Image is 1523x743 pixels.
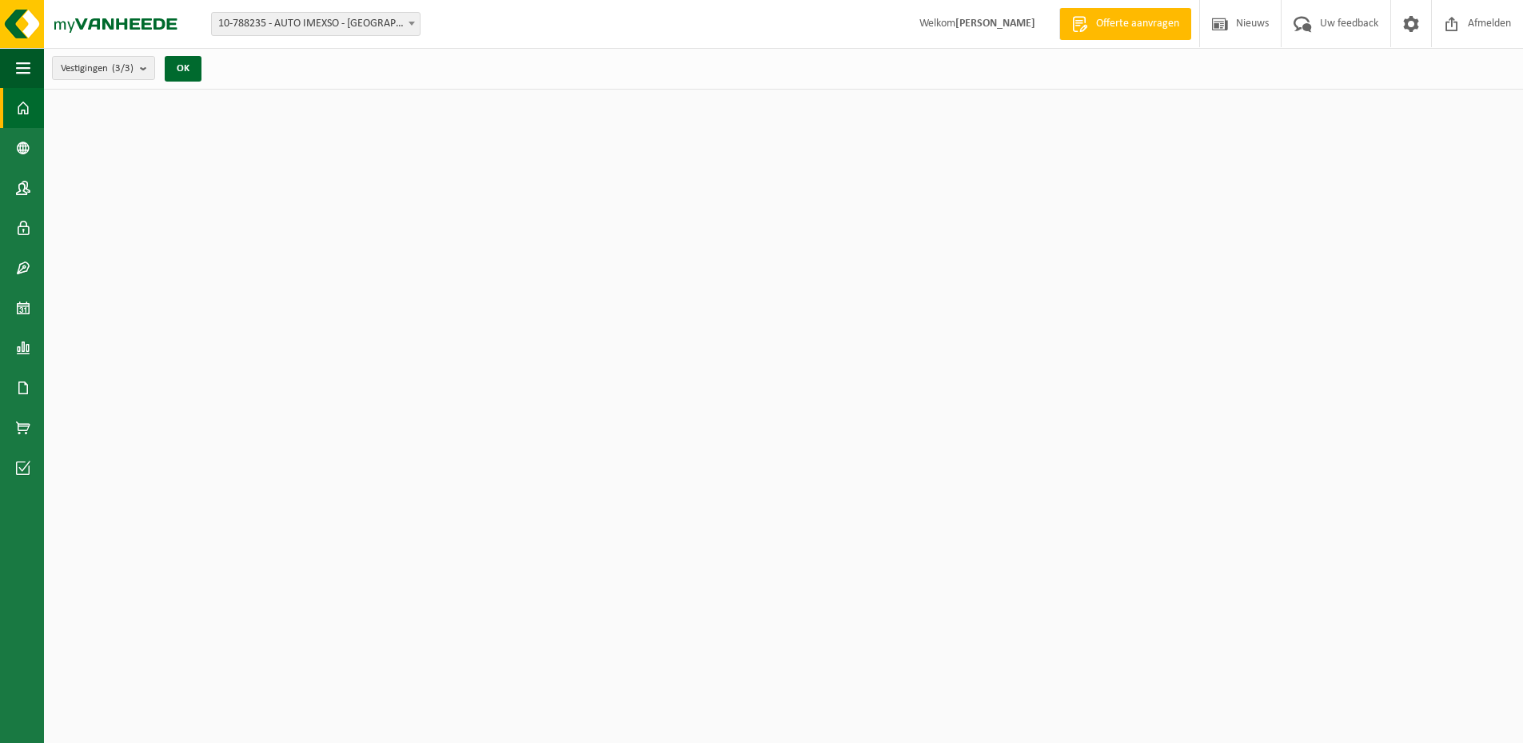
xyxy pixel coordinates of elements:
strong: [PERSON_NAME] [955,18,1035,30]
span: Vestigingen [61,57,134,81]
count: (3/3) [112,63,134,74]
span: Offerte aanvragen [1092,16,1183,32]
span: 10-788235 - AUTO IMEXSO - WATERLOO [211,12,421,36]
span: 10-788235 - AUTO IMEXSO - WATERLOO [212,13,420,35]
button: Vestigingen(3/3) [52,56,155,80]
button: OK [165,56,201,82]
a: Offerte aanvragen [1059,8,1191,40]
